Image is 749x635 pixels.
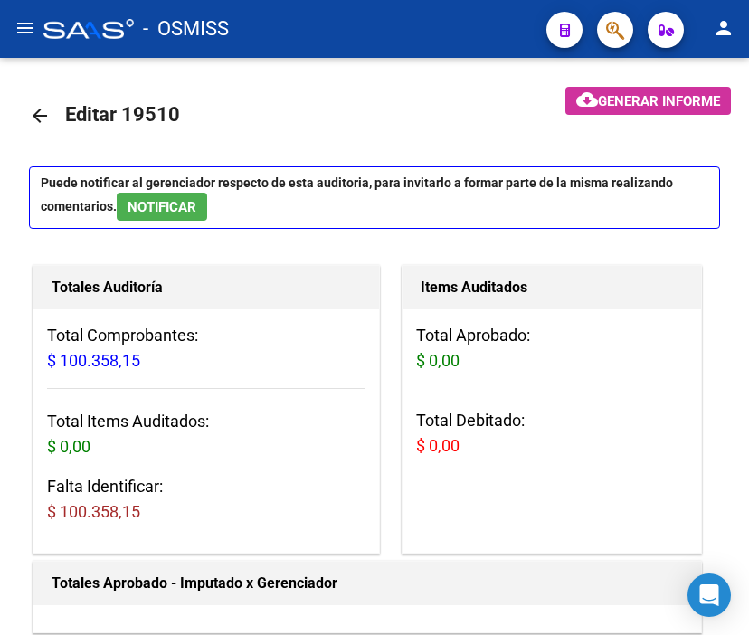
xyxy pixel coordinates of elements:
[128,199,196,215] span: NOTIFICAR
[421,273,684,302] h1: Items Auditados
[416,323,688,374] h3: Total Aprobado:
[29,105,51,127] mat-icon: arrow_back
[416,408,688,459] h3: Total Debitado:
[47,409,365,460] h3: Total Items Auditados:
[143,9,229,49] span: - OSMISS
[47,351,140,370] span: $ 100.358,15
[29,166,720,229] p: Puede notificar al gerenciador respecto de esta auditoria, para invitarlo a formar parte de la mi...
[52,569,683,598] h1: Totales Aprobado - Imputado x Gerenciador
[416,351,460,370] span: $ 0,00
[47,323,365,374] h3: Total Comprobantes:
[713,17,735,39] mat-icon: person
[47,474,365,525] h3: Falta Identificar:
[47,437,90,456] span: $ 0,00
[687,573,731,617] div: Open Intercom Messenger
[117,193,207,221] button: NOTIFICAR
[14,17,36,39] mat-icon: menu
[47,502,140,521] span: $ 100.358,15
[565,87,731,115] button: Generar informe
[65,103,180,126] span: Editar 19510
[598,93,720,109] span: Generar informe
[52,273,361,302] h1: Totales Auditoría
[576,89,598,110] mat-icon: cloud_download
[416,436,460,455] span: $ 0,00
